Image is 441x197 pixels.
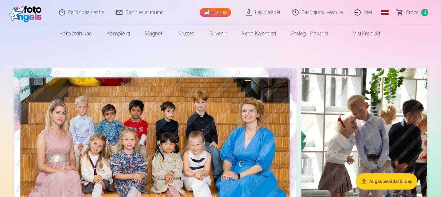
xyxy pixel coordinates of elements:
[336,25,389,42] a: Visi produkti
[200,8,231,17] a: Galerija
[99,25,137,42] a: Komplekti
[421,9,428,16] span: 0
[137,25,171,42] a: Magnēti
[356,173,417,190] button: Augšupielādēt bildes
[283,25,336,42] a: Atslēgu piekariņi
[202,25,235,42] a: Suvenīri
[406,9,419,16] span: Grozs
[171,25,202,42] a: Krūzes
[9,2,45,22] img: /fa1
[235,25,283,42] a: Foto kalendāri
[52,25,99,42] a: Foto izdrukas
